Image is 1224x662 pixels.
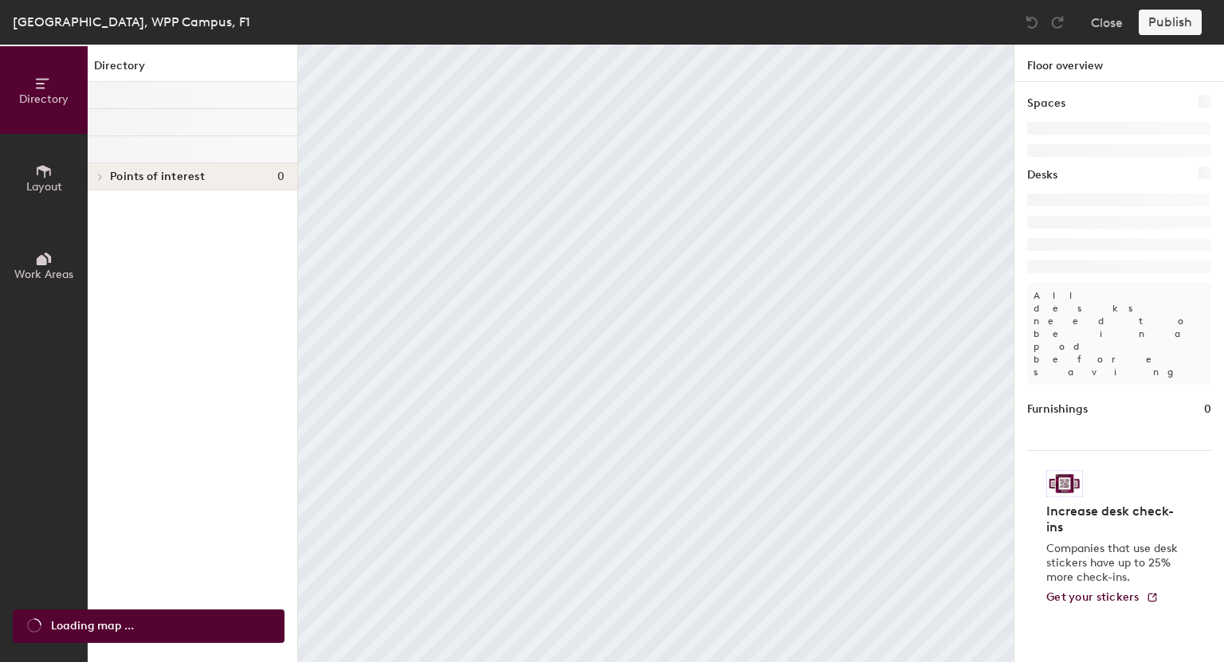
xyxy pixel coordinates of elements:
img: Undo [1024,14,1040,30]
canvas: Map [298,45,1014,662]
h1: Desks [1027,166,1057,184]
span: Directory [19,92,69,106]
span: Layout [26,180,62,194]
p: Companies that use desk stickers have up to 25% more check-ins. [1046,542,1183,585]
img: Sticker logo [1046,470,1083,497]
h1: Furnishings [1027,401,1088,418]
img: Redo [1049,14,1065,30]
span: Get your stickers [1046,590,1140,604]
span: Work Areas [14,268,73,281]
h1: Directory [88,57,297,82]
h1: Floor overview [1014,45,1224,82]
a: Get your stickers [1046,591,1159,605]
div: [GEOGRAPHIC_DATA], WPP Campus, F1 [13,12,250,32]
button: Close [1091,10,1123,35]
h4: Increase desk check-ins [1046,503,1183,535]
span: Points of interest [110,170,205,183]
span: Loading map ... [51,617,134,635]
p: All desks need to be in a pod before saving [1027,283,1211,385]
h1: Spaces [1027,95,1065,112]
span: 0 [277,170,284,183]
h1: 0 [1204,401,1211,418]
